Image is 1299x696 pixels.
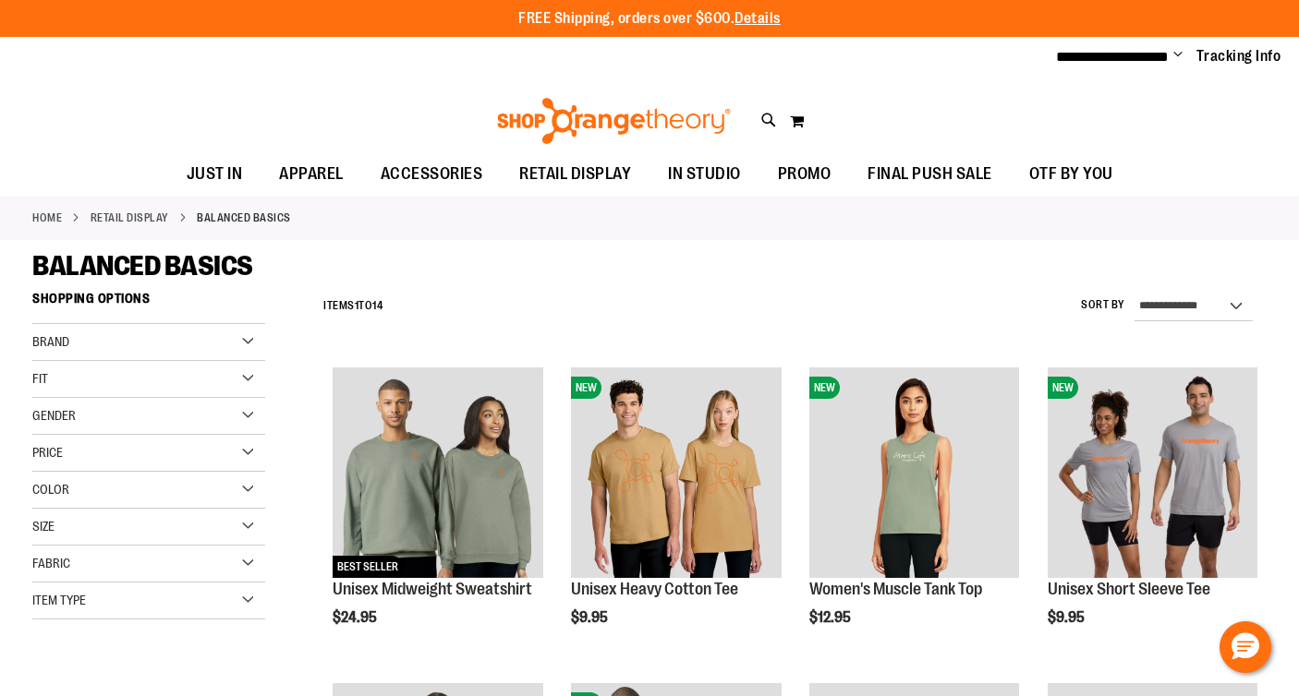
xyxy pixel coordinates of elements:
[323,292,382,320] h2: Items to
[32,593,86,607] span: Item Type
[362,153,502,196] a: ACCESSORIES
[1048,367,1257,577] img: Unisex Short Sleeve Tee
[571,580,738,598] a: Unisex Heavy Cotton Tee
[809,377,840,399] span: NEW
[571,367,781,577] img: Unisex Heavy Cotton Tee
[333,556,403,578] span: BEST SELLER
[32,371,48,386] span: Fit
[32,482,69,497] span: Color
[1048,367,1257,580] a: Unisex Short Sleeve TeeNEW
[759,153,850,196] a: PROMO
[571,367,781,580] a: Unisex Heavy Cotton TeeNEW
[1038,358,1267,673] div: product
[1011,153,1132,196] a: OTF BY YOU
[333,367,542,577] img: Unisex Midweight Sweatshirt
[809,367,1019,580] a: Women's Muscle Tank TopNEW
[778,153,832,195] span: PROMO
[32,334,69,349] span: Brand
[519,153,631,195] span: RETAIL DISPLAY
[800,358,1028,673] div: product
[809,580,982,598] a: Women's Muscle Tank Top
[32,250,253,282] span: BALANCED BASICS
[197,210,291,226] strong: BALANCED BASICS
[501,153,649,195] a: RETAIL DISPLAY
[734,10,781,27] a: Details
[1048,609,1087,626] span: $9.95
[381,153,483,195] span: ACCESSORIES
[261,153,362,196] a: APPAREL
[372,299,382,312] span: 14
[809,367,1019,577] img: Women's Muscle Tank Top
[355,299,359,312] span: 1
[333,609,380,626] span: $24.95
[494,98,734,144] img: Shop Orangetheory
[571,377,601,399] span: NEW
[1029,153,1113,195] span: OTF BY YOU
[32,556,70,570] span: Fabric
[649,153,759,196] a: IN STUDIO
[333,367,542,580] a: Unisex Midweight SweatshirtBEST SELLER
[32,445,63,460] span: Price
[809,609,854,626] span: $12.95
[279,153,344,195] span: APPAREL
[32,282,265,324] strong: Shopping Options
[333,580,532,598] a: Unisex Midweight Sweatshirt
[849,153,1011,196] a: FINAL PUSH SALE
[571,609,611,626] span: $9.95
[562,358,790,673] div: product
[1196,46,1281,66] a: Tracking Info
[32,210,62,226] a: Home
[1081,297,1125,313] label: Sort By
[32,519,55,534] span: Size
[518,8,781,30] p: FREE Shipping, orders over $600.
[323,358,552,673] div: product
[168,153,261,196] a: JUST IN
[1173,47,1183,66] button: Account menu
[187,153,243,195] span: JUST IN
[32,408,76,423] span: Gender
[91,210,169,226] a: RETAIL DISPLAY
[668,153,741,195] span: IN STUDIO
[1220,621,1271,673] button: Hello, have a question? Let’s chat.
[868,153,992,195] span: FINAL PUSH SALE
[1048,580,1210,598] a: Unisex Short Sleeve Tee
[1048,377,1078,399] span: NEW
